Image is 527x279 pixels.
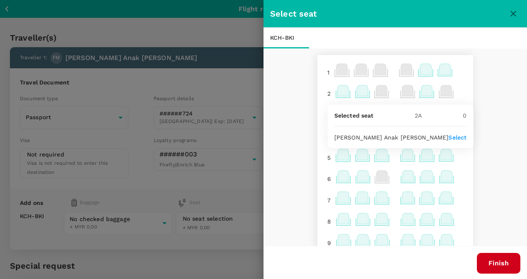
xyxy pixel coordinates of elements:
[324,129,334,144] div: 4
[263,28,309,48] div: KCH - BKI
[477,253,520,274] button: Finish
[324,171,334,186] div: 6
[324,193,334,208] div: 7
[324,150,334,165] div: 5
[324,108,334,123] div: 3
[270,7,506,20] div: Select seat
[334,134,449,141] span: [PERSON_NAME] anak [PERSON_NAME]
[324,65,333,80] div: 1
[448,133,467,142] p: Select
[334,111,374,120] p: Selected seat
[324,236,334,250] div: 9
[415,111,422,120] p: 2 A
[463,111,467,120] p: 0
[324,214,334,229] div: 8
[506,7,520,21] button: close
[324,86,334,101] div: 2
